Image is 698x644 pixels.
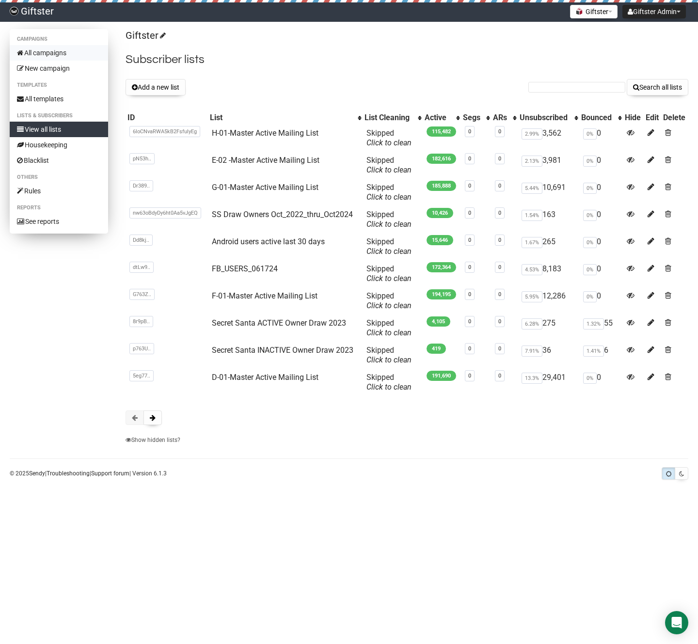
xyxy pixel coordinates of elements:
[366,328,412,337] a: Click to clean
[47,470,90,477] a: Troubleshooting
[522,183,542,194] span: 5.44%
[129,289,155,300] span: G763Z..
[468,346,471,352] a: 0
[423,111,461,125] th: Active: No sort applied, activate to apply an ascending sort
[518,369,579,396] td: 29,401
[579,342,623,369] td: 6
[366,165,412,174] a: Click to clean
[212,318,346,328] a: Secret Santa ACTIVE Owner Draw 2023
[212,373,318,382] a: D-01-Master Active Mailing List
[129,316,153,327] span: 8r9pB..
[10,91,108,107] a: All templates
[468,373,471,379] a: 0
[212,237,325,246] a: Android users active last 30 days
[425,113,452,123] div: Active
[10,110,108,122] li: Lists & subscribers
[366,382,412,392] a: Click to clean
[522,156,542,167] span: 2.13%
[468,210,471,216] a: 0
[126,51,688,68] h2: Subscriber lists
[366,355,412,364] a: Click to clean
[427,235,453,245] span: 15,646
[366,220,412,229] a: Click to clean
[468,156,471,162] a: 0
[579,152,623,179] td: 0
[212,291,317,300] a: F-01-Master Active Mailing List
[129,235,153,246] span: Dd8kj..
[129,262,154,273] span: dtLw9..
[365,113,413,123] div: List Cleaning
[579,233,623,260] td: 0
[366,138,412,147] a: Click to clean
[522,210,542,221] span: 1.54%
[583,318,604,330] span: 1.32%
[427,344,446,354] span: 419
[661,111,688,125] th: Delete: No sort applied, sorting is disabled
[579,111,623,125] th: Bounced: No sort applied, activate to apply an ascending sort
[583,291,597,302] span: 0%
[518,152,579,179] td: 3,981
[575,7,583,15] img: 1.png
[212,156,319,165] a: E-02 -Master Active Mailing List
[498,318,501,325] a: 0
[129,180,153,191] span: Dr389..
[468,128,471,135] a: 0
[646,113,659,123] div: Edit
[10,153,108,168] a: Blacklist
[579,179,623,206] td: 0
[522,264,542,275] span: 4.53%
[366,301,412,310] a: Click to clean
[518,125,579,152] td: 3,562
[625,113,641,123] div: Hide
[366,274,412,283] a: Click to clean
[498,183,501,189] a: 0
[210,113,353,123] div: List
[583,346,604,357] span: 1.41%
[518,233,579,260] td: 265
[570,5,618,18] button: Giftster
[129,126,200,137] span: 6loCNvaRWA5kB2FsfulyEg
[581,113,613,123] div: Bounced
[468,291,471,298] a: 0
[627,79,688,95] button: Search all lists
[129,343,154,354] span: p763U..
[29,470,45,477] a: Sendy
[366,192,412,202] a: Click to clean
[427,126,456,137] span: 115,482
[579,260,623,287] td: 0
[665,611,688,634] div: Open Intercom Messenger
[427,262,456,272] span: 172,364
[583,210,597,221] span: 0%
[126,111,208,125] th: ID: No sort applied, sorting is disabled
[427,289,456,299] span: 194,195
[129,207,201,219] span: nw63oBdyDy6ht0Aa5vJgEQ
[91,470,129,477] a: Support forum
[129,370,154,381] span: 5eg77..
[129,153,155,164] span: pN53h..
[663,113,686,123] div: Delete
[518,287,579,314] td: 12,286
[622,5,686,18] button: Giftster Admin
[498,264,501,270] a: 0
[463,113,481,123] div: Segs
[583,264,597,275] span: 0%
[10,61,108,76] a: New campaign
[491,111,518,125] th: ARs: No sort applied, activate to apply an ascending sort
[498,156,501,162] a: 0
[427,371,456,381] span: 191,690
[468,183,471,189] a: 0
[579,369,623,396] td: 0
[522,291,542,302] span: 5.95%
[366,318,412,337] span: Skipped
[468,264,471,270] a: 0
[579,125,623,152] td: 0
[522,237,542,248] span: 1.67%
[127,113,206,123] div: ID
[212,183,318,192] a: G-01-Master Active Mailing List
[363,111,423,125] th: List Cleaning: No sort applied, activate to apply an ascending sort
[522,373,542,384] span: 13.3%
[212,264,278,273] a: FB_USERS_061724
[10,183,108,199] a: Rules
[520,113,570,123] div: Unsubscribed
[10,7,18,16] img: e72572de92c0695bfc811ae3db612f34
